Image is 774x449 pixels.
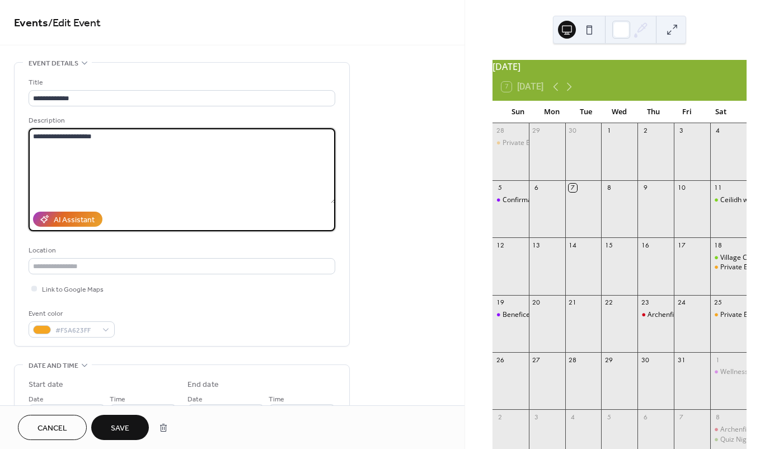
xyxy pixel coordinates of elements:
[492,310,529,320] div: Benefice Meeting
[604,184,613,192] div: 8
[677,184,686,192] div: 10
[569,298,577,307] div: 21
[503,310,557,320] div: Benefice Meeting
[710,435,747,445] div: Quiz Night at The Garron Centre
[677,241,686,249] div: 17
[604,413,613,421] div: 5
[677,127,686,135] div: 3
[48,12,101,34] span: / Edit Event
[269,394,284,405] span: Time
[37,423,67,434] span: Cancel
[641,184,649,192] div: 9
[704,101,738,123] div: Sat
[710,195,747,205] div: Ceilidh with Live Band and Caller
[29,360,78,372] span: Date and time
[714,184,722,192] div: 11
[603,101,636,123] div: Wed
[720,310,761,320] div: Private Event
[532,356,541,364] div: 27
[714,413,722,421] div: 8
[532,413,541,421] div: 3
[710,425,747,434] div: Archenfield Energy Day
[187,394,203,405] span: Date
[29,394,44,405] span: Date
[641,356,649,364] div: 30
[720,367,767,377] div: Wellness Event
[714,356,722,364] div: 1
[187,379,219,391] div: End date
[110,394,125,405] span: Time
[33,212,102,227] button: AI Assistant
[29,379,63,391] div: Start date
[496,184,504,192] div: 5
[532,184,541,192] div: 6
[496,127,504,135] div: 28
[670,101,703,123] div: Fri
[714,298,722,307] div: 25
[492,138,529,148] div: Private Event
[641,298,649,307] div: 23
[677,298,686,307] div: 24
[714,241,722,249] div: 18
[641,127,649,135] div: 2
[54,214,95,226] div: AI Assistant
[496,241,504,249] div: 12
[636,101,670,123] div: Thu
[714,127,722,135] div: 4
[532,298,541,307] div: 20
[569,101,602,123] div: Tue
[496,413,504,421] div: 2
[710,367,747,377] div: Wellness Event
[569,184,577,192] div: 7
[18,415,87,440] button: Cancel
[604,298,613,307] div: 22
[496,298,504,307] div: 19
[637,310,674,320] div: Archenfield Community Environment Group (ACEG)
[720,263,761,272] div: Private Event
[710,310,747,320] div: Private Event
[604,127,613,135] div: 1
[503,138,543,148] div: Private Event
[569,356,577,364] div: 28
[532,241,541,249] div: 13
[42,284,104,296] span: Link to Google Maps
[641,241,649,249] div: 16
[532,127,541,135] div: 29
[569,413,577,421] div: 4
[503,195,645,205] div: Confirmation Service at [GEOGRAPHIC_DATA]
[492,195,529,205] div: Confirmation Service at St Deinst
[677,413,686,421] div: 7
[29,308,112,320] div: Event color
[29,58,78,69] span: Event details
[535,101,569,123] div: Mon
[710,263,747,272] div: Private Event
[677,356,686,364] div: 31
[604,356,613,364] div: 29
[29,245,333,256] div: Location
[710,253,747,263] div: Village Community Cafe
[29,115,333,127] div: Description
[604,241,613,249] div: 15
[111,423,129,434] span: Save
[496,356,504,364] div: 26
[569,127,577,135] div: 30
[492,60,747,73] div: [DATE]
[569,241,577,249] div: 14
[501,101,535,123] div: Sun
[29,77,333,88] div: Title
[91,415,149,440] button: Save
[55,325,97,336] span: #F5A623FF
[641,413,649,421] div: 6
[14,12,48,34] a: Events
